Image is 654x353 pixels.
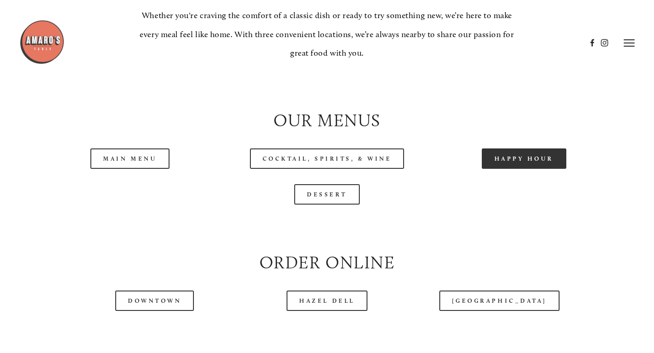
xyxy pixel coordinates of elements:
[19,19,65,65] img: Amaro's Table
[439,291,560,311] a: [GEOGRAPHIC_DATA]
[482,148,567,169] a: Happy Hour
[250,148,405,169] a: Cocktail, Spirits, & Wine
[90,148,169,169] a: Main Menu
[294,184,360,205] a: Dessert
[115,291,194,311] a: Downtown
[39,109,615,133] h2: Our Menus
[39,251,615,275] h2: Order Online
[287,291,367,311] a: Hazel Dell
